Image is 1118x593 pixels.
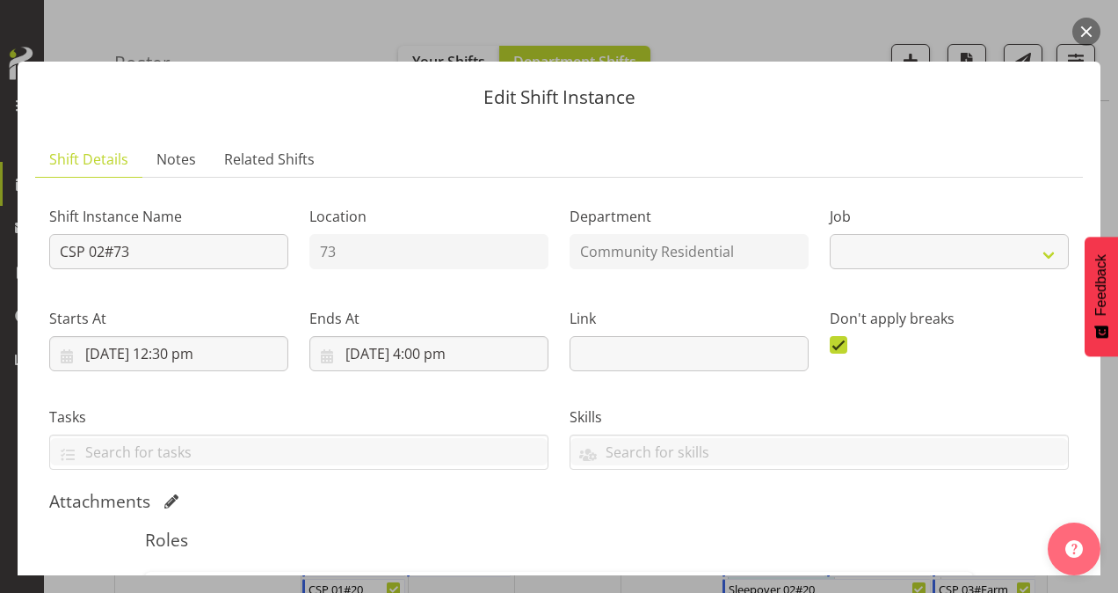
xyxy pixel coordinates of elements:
label: Link [570,308,809,329]
label: Ends At [309,308,548,329]
label: Starts At [49,308,288,329]
label: Job [830,206,1069,227]
label: Location [309,206,548,227]
span: Shift Details [49,149,128,170]
input: Click to select... [49,336,288,371]
label: Skills [570,406,1069,428]
img: help-xxl-2.png [1065,540,1083,558]
span: Related Shifts [224,149,315,170]
label: Tasks [49,406,548,428]
h5: Attachments [49,491,150,512]
input: Search for skills [570,438,1068,465]
span: Feedback [1093,254,1109,316]
input: Search for tasks [50,438,548,465]
label: Department [570,206,809,227]
p: Edit Shift Instance [35,88,1083,106]
h5: Roles [145,530,974,551]
input: Click to select... [309,336,548,371]
input: Shift Instance Name [49,234,288,269]
label: Don't apply breaks [830,308,1069,329]
span: Notes [156,149,196,170]
button: Feedback - Show survey [1085,237,1118,356]
label: Shift Instance Name [49,206,288,227]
